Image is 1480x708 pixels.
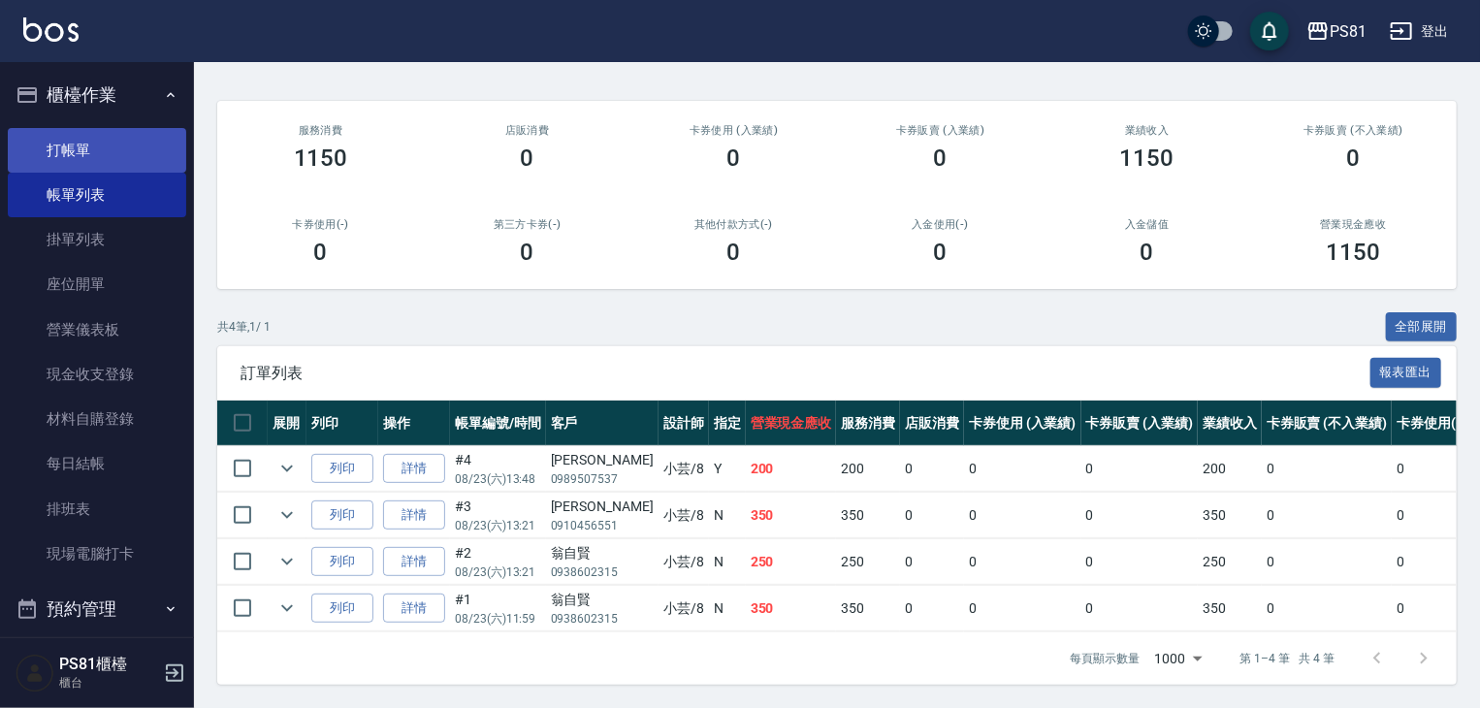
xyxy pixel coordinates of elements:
[900,586,964,631] td: 0
[964,446,1081,492] td: 0
[8,441,186,486] a: 每日結帳
[450,586,546,631] td: #1
[934,239,948,266] h3: 0
[450,539,546,585] td: #2
[746,493,837,538] td: 350
[1120,145,1174,172] h3: 1150
[964,586,1081,631] td: 0
[551,497,654,517] div: [PERSON_NAME]
[709,586,746,631] td: N
[217,318,271,336] p: 共 4 筆, 1 / 1
[8,531,186,576] a: 現場電腦打卡
[455,610,541,628] p: 08/23 (六) 11:59
[659,539,709,585] td: 小芸 /8
[659,586,709,631] td: 小芸 /8
[709,401,746,446] th: 指定
[1198,401,1262,446] th: 業績收入
[900,493,964,538] td: 0
[964,401,1081,446] th: 卡券使用 (入業績)
[1262,446,1392,492] td: 0
[1262,539,1392,585] td: 0
[383,454,445,484] a: 詳情
[447,218,607,231] h2: 第三方卡券(-)
[1392,401,1471,446] th: 卡券使用(-)
[8,128,186,173] a: 打帳單
[1347,145,1361,172] h3: 0
[746,446,837,492] td: 200
[241,124,401,137] h3: 服務消費
[836,446,900,492] td: 200
[1262,586,1392,631] td: 0
[900,446,964,492] td: 0
[551,543,654,563] div: 翁自賢
[273,500,302,530] button: expand row
[900,539,964,585] td: 0
[1370,358,1442,388] button: 報表匯出
[551,590,654,610] div: 翁自賢
[273,454,302,483] button: expand row
[836,493,900,538] td: 350
[551,610,654,628] p: 0938602315
[1273,124,1433,137] h2: 卡券販賣 (不入業績)
[311,547,373,577] button: 列印
[1198,446,1262,492] td: 200
[746,539,837,585] td: 250
[8,262,186,306] a: 座位開單
[1240,650,1335,667] p: 第 1–4 筆 共 4 筆
[455,517,541,534] p: 08/23 (六) 13:21
[383,594,445,624] a: 詳情
[8,397,186,441] a: 材料自購登錄
[1299,12,1374,51] button: PS81
[8,173,186,217] a: 帳單列表
[1081,539,1199,585] td: 0
[314,239,328,266] h3: 0
[273,547,302,576] button: expand row
[709,539,746,585] td: N
[450,401,546,446] th: 帳單編號/時間
[551,517,654,534] p: 0910456551
[654,218,814,231] h2: 其他付款方式(-)
[1147,632,1209,685] div: 1000
[1070,650,1140,667] p: 每頁顯示數量
[546,401,659,446] th: 客戶
[551,563,654,581] p: 0938602315
[1262,401,1392,446] th: 卡券販賣 (不入業績)
[311,594,373,624] button: 列印
[273,594,302,623] button: expand row
[746,401,837,446] th: 營業現金應收
[1081,586,1199,631] td: 0
[860,218,1020,231] h2: 入金使用(-)
[934,145,948,172] h3: 0
[709,446,746,492] td: Y
[383,500,445,531] a: 詳情
[1250,12,1289,50] button: save
[1081,401,1199,446] th: 卡券販賣 (入業績)
[1067,218,1227,231] h2: 入金儲值
[59,655,158,674] h5: PS81櫃檯
[23,17,79,42] img: Logo
[521,239,534,266] h3: 0
[1370,363,1442,381] a: 報表匯出
[836,539,900,585] td: 250
[8,352,186,397] a: 現金收支登錄
[1392,446,1471,492] td: 0
[836,586,900,631] td: 350
[1081,446,1199,492] td: 0
[1392,493,1471,538] td: 0
[447,124,607,137] h2: 店販消費
[1273,218,1433,231] h2: 營業現金應收
[1382,14,1457,49] button: 登出
[1198,586,1262,631] td: 350
[8,70,186,120] button: 櫃檯作業
[1141,239,1154,266] h3: 0
[836,401,900,446] th: 服務消費
[455,563,541,581] p: 08/23 (六) 13:21
[521,145,534,172] h3: 0
[1330,19,1367,44] div: PS81
[964,493,1081,538] td: 0
[8,307,186,352] a: 營業儀表板
[860,124,1020,137] h2: 卡券販賣 (入業績)
[1392,586,1471,631] td: 0
[8,217,186,262] a: 掛單列表
[8,487,186,531] a: 排班表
